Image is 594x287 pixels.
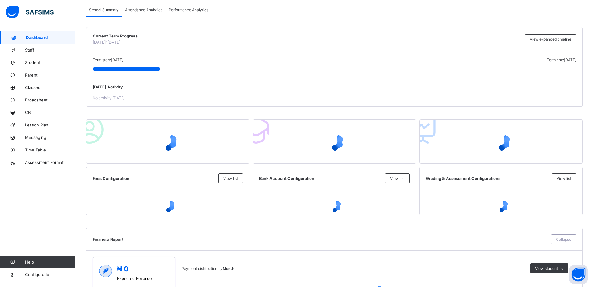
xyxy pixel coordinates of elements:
[89,7,119,12] span: School Summary
[99,265,112,277] img: expected-2.4343d3e9d0c965b919479240f3db56ac.svg
[530,37,571,42] span: View expanded timeline
[547,57,576,62] span: Term end: [DATE]
[25,85,75,90] span: Classes
[93,96,125,100] span: No activity [DATE]
[390,176,405,181] span: View list
[25,110,75,115] span: CBT
[25,60,75,65] span: Student
[181,266,234,271] span: Payment distribution by
[25,72,75,77] span: Parent
[25,272,75,277] span: Configuration
[556,237,571,242] span: Collapse
[93,176,215,181] span: Fees Configuration
[25,97,75,102] span: Broadsheet
[93,34,522,38] span: Current Term Progress
[25,122,75,127] span: Lesson Plan
[117,265,128,273] span: ₦ 0
[223,266,234,271] b: Month
[125,7,162,12] span: Attendance Analytics
[93,40,121,45] span: [DATE]: [DATE]
[223,176,238,181] span: View list
[6,6,54,19] img: safsims
[557,176,571,181] span: View list
[25,260,75,265] span: Help
[93,85,576,89] span: [DATE] Activity
[569,265,588,284] button: Open asap
[426,176,548,181] span: Grading & Assessment Configurations
[25,135,75,140] span: Messaging
[25,160,75,165] span: Assessment Format
[117,276,152,281] span: Expected Revenue
[169,7,208,12] span: Performance Analytics
[259,176,382,181] span: Bank Account Configuration
[26,35,75,40] span: Dashboard
[93,57,123,62] span: Term start: [DATE]
[535,266,564,271] span: View student list
[25,147,75,152] span: Time Table
[25,47,75,52] span: Staff
[93,237,548,242] span: Financial Report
